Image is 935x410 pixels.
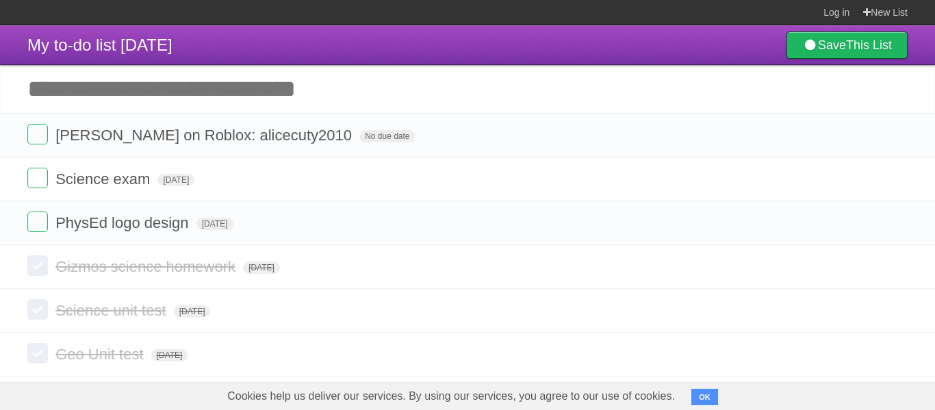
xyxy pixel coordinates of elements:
[27,299,48,320] label: Done
[157,174,194,186] span: [DATE]
[196,218,233,230] span: [DATE]
[55,214,192,231] span: PhysEd logo design
[243,261,280,274] span: [DATE]
[55,346,146,363] span: Geo Unit test
[27,343,48,363] label: Done
[174,305,211,318] span: [DATE]
[151,349,188,361] span: [DATE]
[27,124,48,144] label: Done
[27,212,48,232] label: Done
[55,258,239,275] span: Gizmos science homework
[214,383,689,410] span: Cookies help us deliver our services. By using our services, you agree to our use of cookies.
[55,170,153,188] span: Science exam
[786,31,908,59] a: SaveThis List
[691,389,718,405] button: OK
[846,38,892,52] b: This List
[359,130,415,142] span: No due date
[27,36,172,54] span: My to-do list [DATE]
[55,302,169,319] span: Science unit test
[55,127,355,144] span: [PERSON_NAME] on Roblox: alicecuty2010
[27,168,48,188] label: Done
[27,255,48,276] label: Done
